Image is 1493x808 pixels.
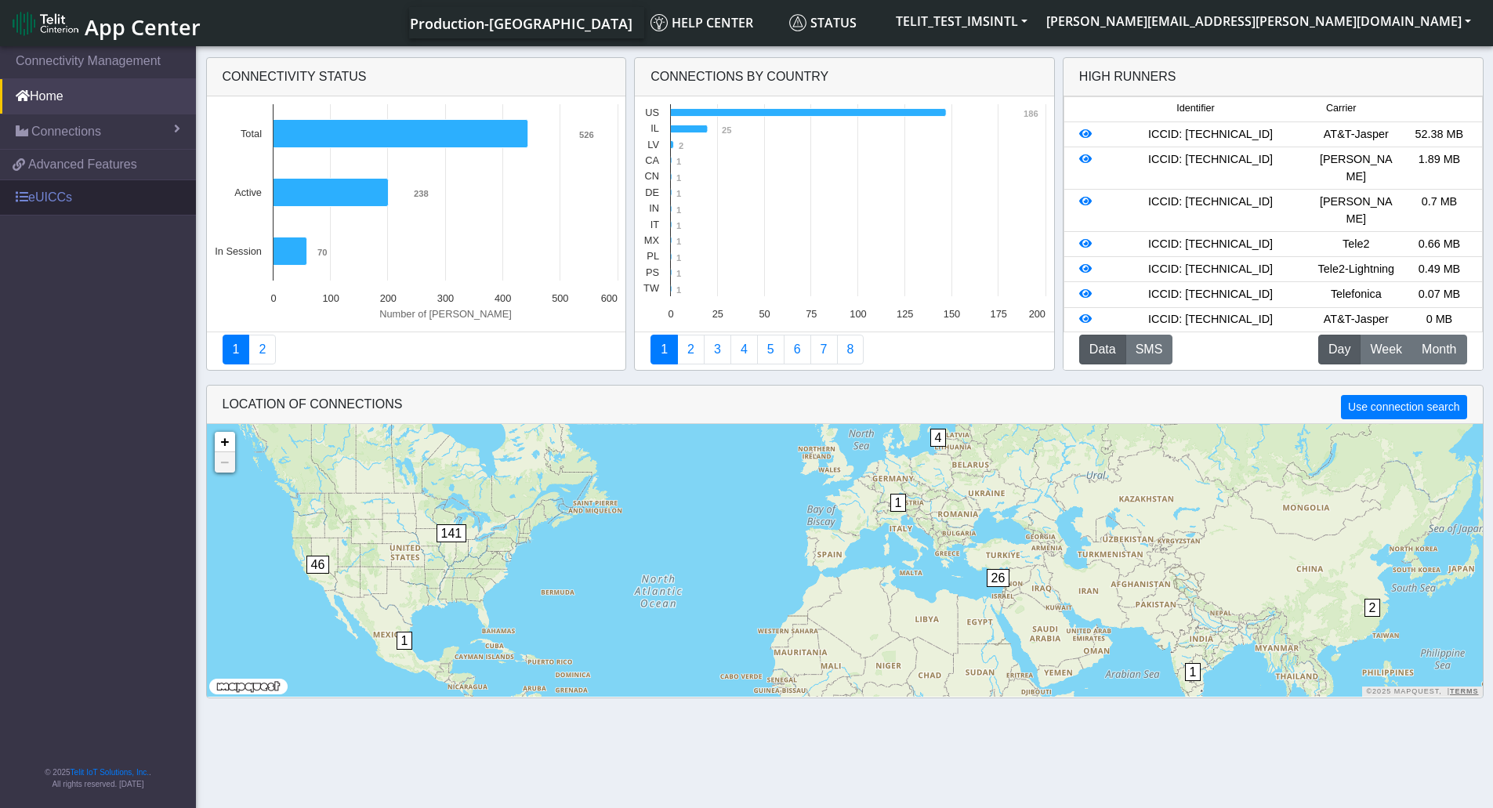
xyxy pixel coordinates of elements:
[890,494,907,512] span: 1
[1176,101,1214,116] span: Identifier
[1411,335,1466,364] button: Month
[28,155,137,174] span: Advanced Features
[677,335,705,364] a: Carrier
[1326,101,1356,116] span: Carrier
[1397,194,1480,227] div: 0.7 MB
[234,187,262,198] text: Active
[837,335,864,364] a: Not Connected for 30 days
[207,386,1483,424] div: LOCATION OF CONNECTIONS
[645,170,659,182] text: CN
[676,253,681,263] text: 1
[494,292,510,304] text: 400
[1314,236,1397,253] div: Tele2
[643,282,660,294] text: TW
[645,107,659,118] text: US
[676,269,681,278] text: 1
[410,14,632,33] span: Production-[GEOGRAPHIC_DATA]
[1362,687,1482,697] div: ©2025 MapQuest, |
[676,221,681,230] text: 1
[1328,340,1350,359] span: Day
[897,308,913,320] text: 125
[1314,261,1397,278] div: Tele2-Lightning
[397,632,412,679] div: 1
[850,308,866,320] text: 100
[1314,126,1397,143] div: AT&T-Jasper
[13,11,78,36] img: logo-telit-cinterion-gw-new.png
[1370,340,1402,359] span: Week
[322,292,339,304] text: 100
[1079,67,1176,86] div: High Runners
[1185,663,1201,681] span: 1
[207,58,626,96] div: Connectivity status
[85,13,201,42] span: App Center
[784,335,811,364] a: 14 Days Trend
[730,335,758,364] a: Connections By Carrier
[437,292,453,304] text: 300
[1314,151,1397,185] div: [PERSON_NAME]
[1397,261,1480,278] div: 0.49 MB
[379,308,512,320] text: Number of [PERSON_NAME]
[1318,335,1361,364] button: Day
[789,14,857,31] span: Status
[676,205,681,215] text: 1
[414,189,429,198] text: 238
[650,335,1038,364] nav: Summary paging
[649,202,659,214] text: IN
[1024,109,1038,118] text: 186
[1397,311,1480,328] div: 0 MB
[223,335,250,364] a: Connectivity status
[1107,261,1314,278] div: ICCID: [TECHNICAL_ID]
[645,154,659,166] text: CA
[1107,194,1314,227] div: ICCID: [TECHNICAL_ID]
[1341,395,1466,419] button: Use connection search
[789,14,806,31] img: status.svg
[215,432,235,452] a: Zoom in
[71,768,149,777] a: Telit IoT Solutions, Inc.
[248,335,276,364] a: Deployment status
[1397,236,1480,253] div: 0.66 MB
[757,335,785,364] a: Usage by Carrier
[647,139,659,150] text: LV
[1107,311,1314,328] div: ICCID: [TECHNICAL_ID]
[215,245,262,257] text: In Session
[759,308,770,320] text: 50
[1107,151,1314,185] div: ICCID: [TECHNICAL_ID]
[890,494,906,541] div: 1
[676,285,681,295] text: 1
[1107,236,1314,253] div: ICCID: [TECHNICAL_ID]
[650,14,753,31] span: Help center
[650,219,660,230] text: IT
[886,7,1037,35] button: TELIT_TEST_IMSINTL
[600,292,617,304] text: 600
[1397,286,1480,303] div: 0.07 MB
[676,173,681,183] text: 1
[1029,308,1045,320] text: 200
[647,250,660,262] text: PL
[1125,335,1173,364] button: SMS
[944,308,960,320] text: 150
[679,141,683,150] text: 2
[1107,126,1314,143] div: ICCID: [TECHNICAL_ID]
[240,128,261,139] text: Total
[704,335,731,364] a: Usage per Country
[270,292,276,304] text: 0
[397,632,413,650] span: 1
[712,308,723,320] text: 25
[1397,126,1480,143] div: 52.38 MB
[1314,286,1397,303] div: Telefonica
[645,187,659,198] text: DE
[13,6,198,40] a: App Center
[31,122,101,141] span: Connections
[987,569,1010,587] span: 26
[676,237,681,246] text: 1
[650,335,678,364] a: Connections By Country
[1360,335,1412,364] button: Week
[635,58,1054,96] div: Connections By Country
[930,429,947,447] span: 4
[991,308,1007,320] text: 175
[806,308,817,320] text: 75
[437,524,467,542] span: 141
[1107,286,1314,303] div: ICCID: [TECHNICAL_ID]
[1364,599,1381,617] span: 2
[306,556,330,574] span: 46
